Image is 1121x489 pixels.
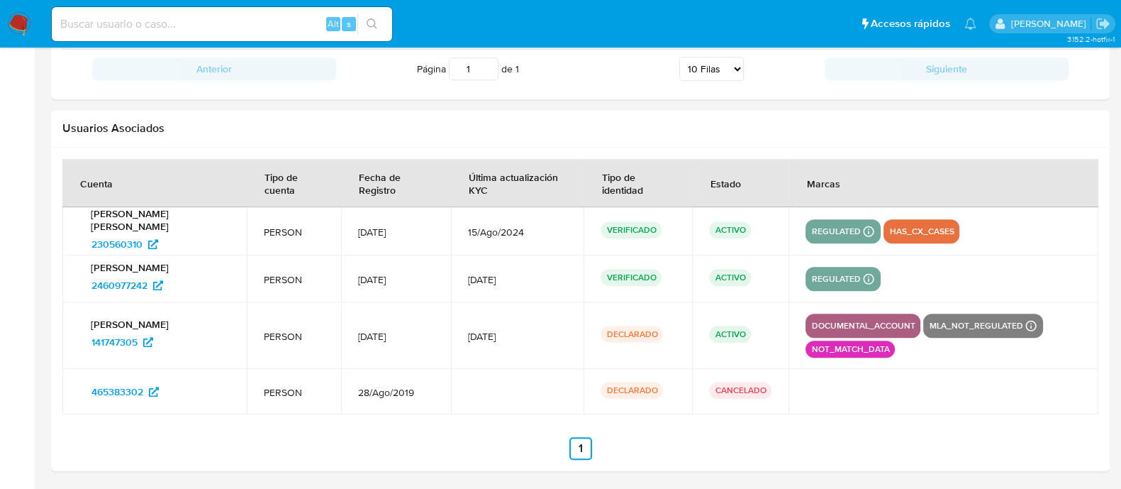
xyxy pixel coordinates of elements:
p: martin.degiuli@mercadolibre.com [1010,17,1091,31]
a: Notificaciones [964,18,976,30]
input: Buscar usuario o caso... [52,15,392,33]
h2: Usuarios Asociados [62,121,1098,136]
span: Accesos rápidos [871,16,950,31]
button: search-icon [357,14,386,34]
span: 3.152.2-hotfix-1 [1066,33,1114,45]
a: Salir [1095,16,1110,31]
span: Alt [328,17,339,31]
span: s [347,17,351,31]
